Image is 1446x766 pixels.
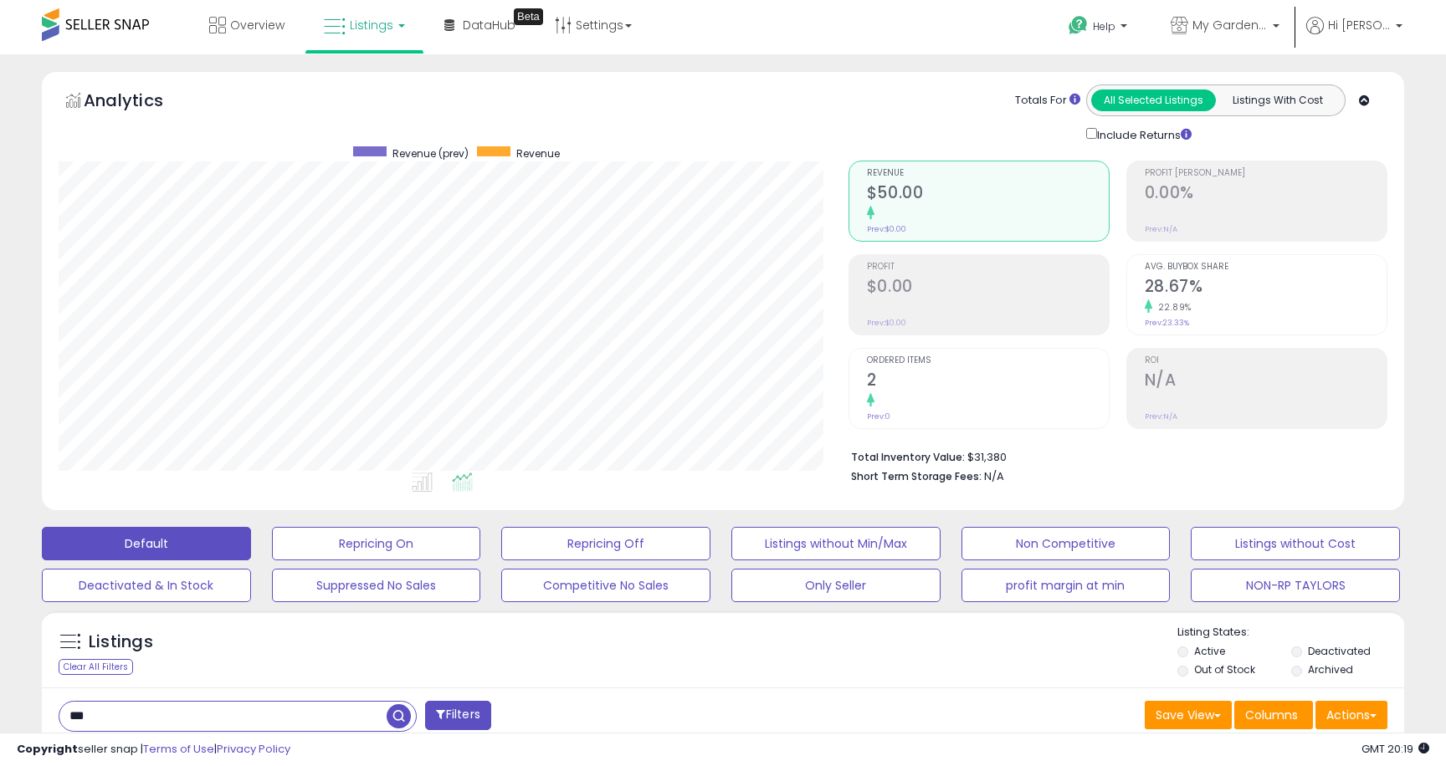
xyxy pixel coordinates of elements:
[851,469,982,483] b: Short Term Storage Fees:
[84,89,196,116] h5: Analytics
[731,569,941,602] button: Only Seller
[1308,644,1371,658] label: Deactivated
[1074,125,1212,144] div: Include Returns
[1152,301,1192,314] small: 22.89%
[1145,263,1387,272] span: Avg. Buybox Share
[17,741,78,757] strong: Copyright
[851,450,965,464] b: Total Inventory Value:
[867,263,1109,272] span: Profit
[59,659,133,675] div: Clear All Filters
[514,8,543,25] div: Tooltip anchor
[1093,19,1115,33] span: Help
[1015,93,1080,109] div: Totals For
[17,742,290,758] div: seller snap | |
[961,527,1171,560] button: Non Competitive
[1192,17,1268,33] span: My Garden Pool
[1191,569,1400,602] button: NON-RP TAYLORS
[1177,625,1403,641] p: Listing States:
[1245,707,1298,723] span: Columns
[1315,701,1387,729] button: Actions
[501,569,710,602] button: Competitive No Sales
[867,411,890,421] small: Prev: 0
[867,370,1109,393] h2: 2
[867,356,1109,365] span: Ordered Items
[1191,527,1400,560] button: Listings without Cost
[516,146,560,161] span: Revenue
[867,224,906,234] small: Prev: $0.00
[230,17,285,33] span: Overview
[1068,15,1089,36] i: Get Help
[851,446,1375,466] li: $31,380
[1145,411,1177,421] small: Prev: N/A
[867,169,1109,178] span: Revenue
[1194,644,1225,658] label: Active
[961,569,1171,602] button: profit margin at min
[350,17,393,33] span: Listings
[867,183,1109,206] h2: $50.00
[217,741,290,757] a: Privacy Policy
[1194,662,1255,677] label: Out of Stock
[143,741,214,757] a: Terms of Use
[272,527,481,560] button: Repricing On
[272,569,481,602] button: Suppressed No Sales
[1145,701,1232,729] button: Save View
[1215,89,1340,111] button: Listings With Cost
[1145,169,1387,178] span: Profit [PERSON_NAME]
[1055,3,1144,54] a: Help
[425,701,490,730] button: Filters
[1308,662,1353,677] label: Archived
[42,569,251,602] button: Deactivated & In Stock
[1361,741,1429,757] span: 2025-10-13 20:19 GMT
[1328,17,1391,33] span: Hi [PERSON_NAME]
[1091,89,1216,111] button: All Selected Listings
[1145,318,1189,328] small: Prev: 23.33%
[1145,224,1177,234] small: Prev: N/A
[89,631,153,654] h5: Listings
[1145,277,1387,299] h2: 28.67%
[392,146,469,161] span: Revenue (prev)
[501,527,710,560] button: Repricing Off
[867,277,1109,299] h2: $0.00
[1145,370,1387,393] h2: N/A
[1234,701,1313,729] button: Columns
[984,468,1004,484] span: N/A
[1145,356,1387,365] span: ROI
[867,318,906,328] small: Prev: $0.00
[463,17,515,33] span: DataHub
[731,527,941,560] button: Listings without Min/Max
[42,527,251,560] button: Default
[1145,183,1387,206] h2: 0.00%
[1306,17,1402,54] a: Hi [PERSON_NAME]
